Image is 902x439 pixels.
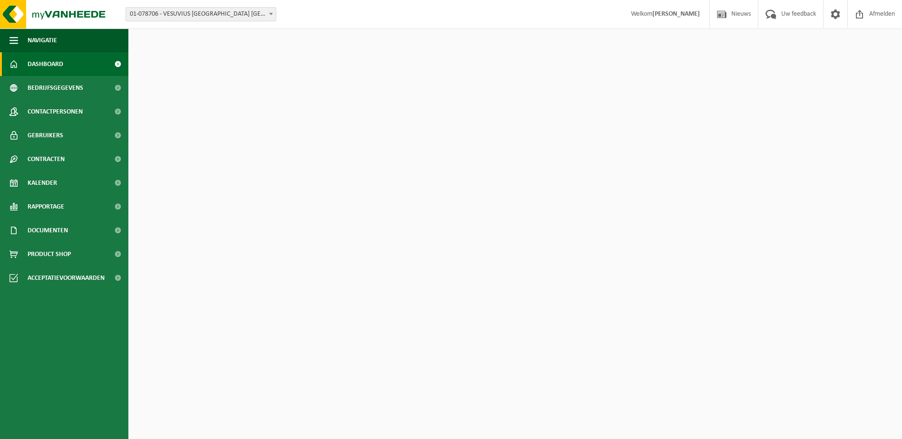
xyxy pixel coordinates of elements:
span: Acceptatievoorwaarden [28,266,105,290]
span: Documenten [28,219,68,242]
span: Navigatie [28,29,57,52]
span: 01-078706 - VESUVIUS BELGIUM NV - OOSTENDE [126,8,276,21]
span: 01-078706 - VESUVIUS BELGIUM NV - OOSTENDE [126,7,276,21]
span: Kalender [28,171,57,195]
strong: [PERSON_NAME] [652,10,700,18]
span: Contactpersonen [28,100,83,124]
span: Product Shop [28,242,71,266]
span: Contracten [28,147,65,171]
span: Gebruikers [28,124,63,147]
span: Bedrijfsgegevens [28,76,83,100]
span: Rapportage [28,195,64,219]
span: Dashboard [28,52,63,76]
